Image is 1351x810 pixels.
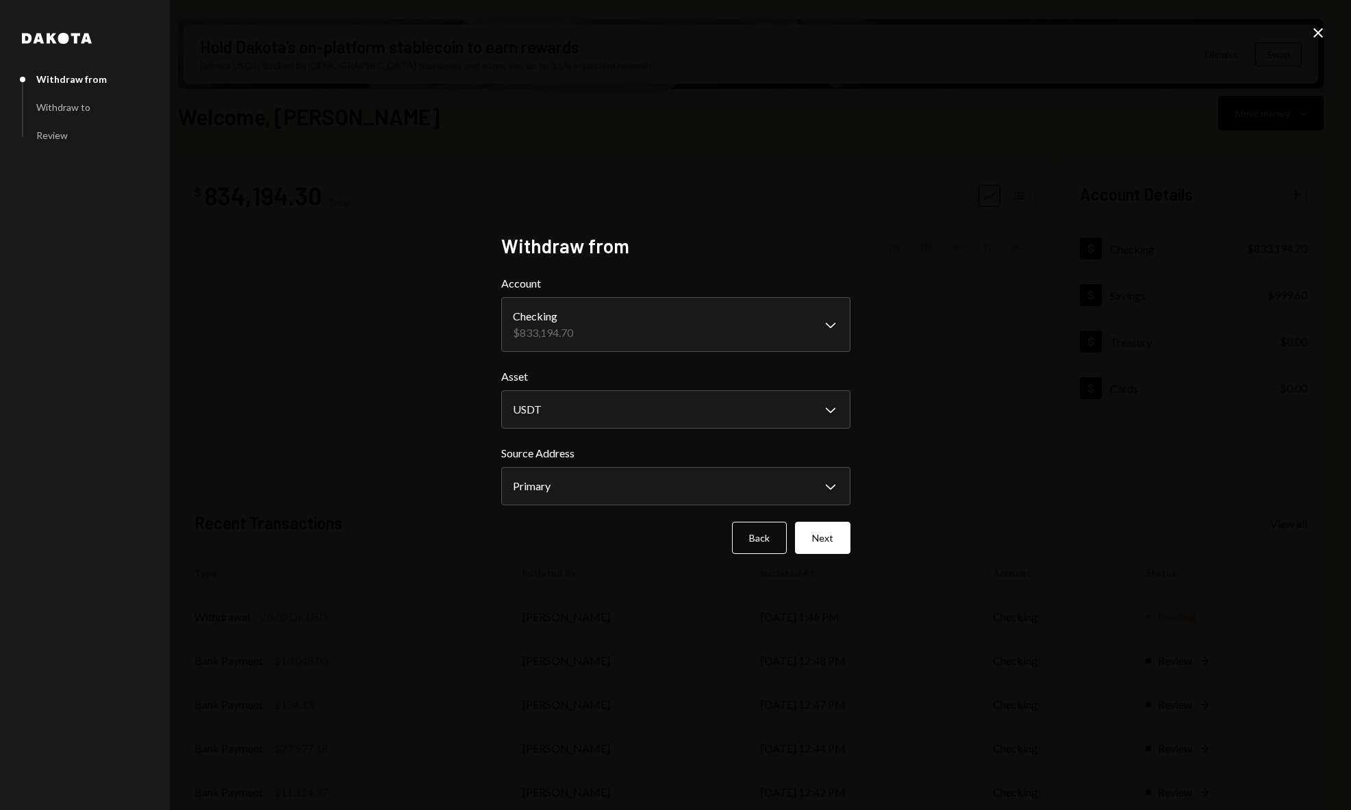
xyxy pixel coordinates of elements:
button: Back [732,522,787,554]
label: Asset [501,368,850,385]
label: Source Address [501,445,850,461]
div: Withdraw to [36,101,90,113]
div: Withdraw from [36,73,107,85]
button: Account [501,297,850,352]
button: Asset [501,390,850,429]
button: Next [795,522,850,554]
button: Source Address [501,467,850,505]
label: Account [501,275,850,292]
h2: Withdraw from [501,233,850,260]
div: Review [36,129,68,141]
